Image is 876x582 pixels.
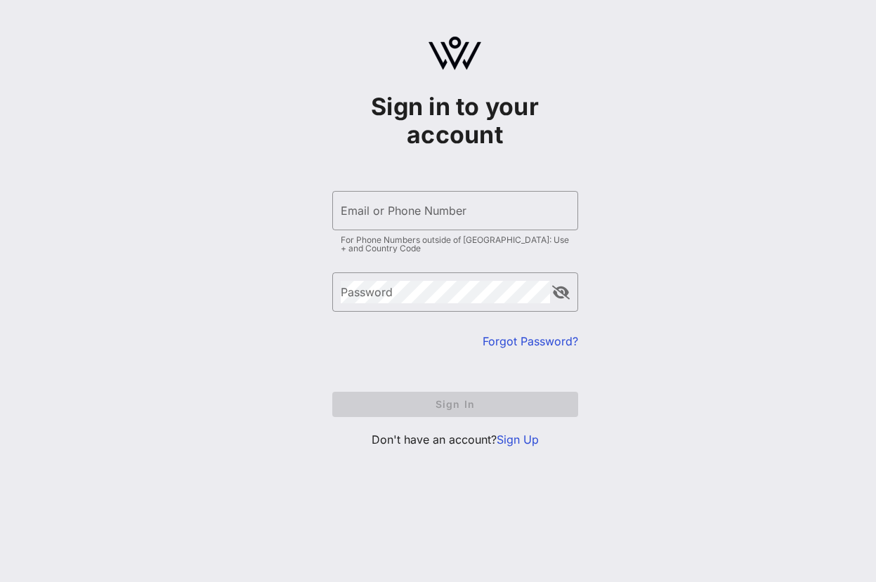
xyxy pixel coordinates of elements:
p: Don't have an account? [332,431,578,448]
a: Forgot Password? [483,334,578,348]
img: logo.svg [429,37,481,70]
button: append icon [552,286,570,300]
a: Sign Up [497,432,539,447]
div: For Phone Numbers outside of [GEOGRAPHIC_DATA]: Use + and Country Code [341,236,570,253]
h1: Sign in to your account [332,93,578,149]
